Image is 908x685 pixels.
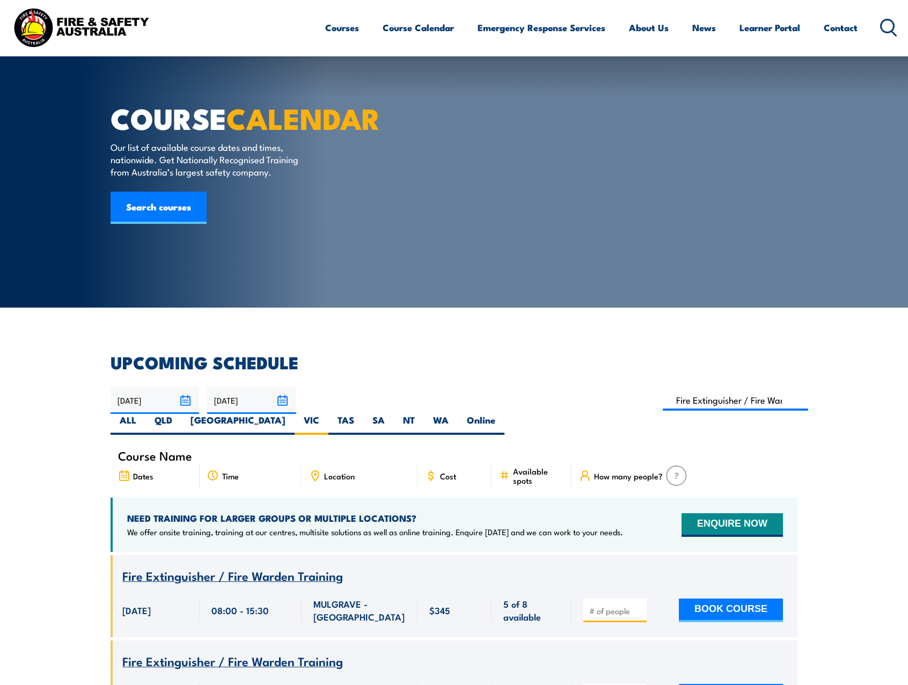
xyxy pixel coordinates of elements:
label: TAS [328,414,363,435]
a: Courses [325,13,359,42]
label: VIC [295,414,328,435]
label: [GEOGRAPHIC_DATA] [181,414,295,435]
span: Dates [133,471,153,480]
a: Search courses [111,192,207,224]
input: Search Course [663,390,808,411]
span: Time [222,471,239,480]
span: Fire Extinguisher / Fire Warden Training [122,652,343,670]
span: Cost [440,471,456,480]
span: How many people? [594,471,663,480]
label: NT [394,414,424,435]
button: BOOK COURSE [679,599,783,622]
input: To date [207,387,296,414]
p: We offer onsite training, training at our centres, multisite solutions as well as online training... [127,527,623,537]
span: Fire Extinguisher / Fire Warden Training [122,566,343,585]
a: News [692,13,716,42]
label: ALL [111,414,145,435]
button: ENQUIRE NOW [682,513,783,537]
h4: NEED TRAINING FOR LARGER GROUPS OR MULTIPLE LOCATIONS? [127,512,623,524]
span: Course Name [118,451,192,460]
input: # of people [589,606,643,616]
span: Available spots [513,467,564,485]
span: [DATE] [122,604,151,616]
strong: CALENDAR [226,95,380,140]
a: Fire Extinguisher / Fire Warden Training [122,570,343,583]
input: From date [111,387,199,414]
a: About Us [629,13,669,42]
p: Our list of available course dates and times, nationwide. Get Nationally Recognised Training from... [111,141,306,178]
span: $345 [429,604,450,616]
h1: COURSE [111,105,376,130]
a: Learner Portal [739,13,800,42]
span: Location [324,471,355,480]
span: 08:00 - 15:30 [211,604,269,616]
a: Contact [824,13,858,42]
a: Fire Extinguisher / Fire Warden Training [122,655,343,668]
span: 5 of 8 available [503,597,560,623]
label: SA [363,414,394,435]
a: Emergency Response Services [478,13,605,42]
label: WA [424,414,458,435]
a: Course Calendar [383,13,454,42]
label: Online [458,414,504,435]
label: QLD [145,414,181,435]
span: MULGRAVE - [GEOGRAPHIC_DATA] [313,597,406,623]
h2: UPCOMING SCHEDULE [111,354,797,369]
